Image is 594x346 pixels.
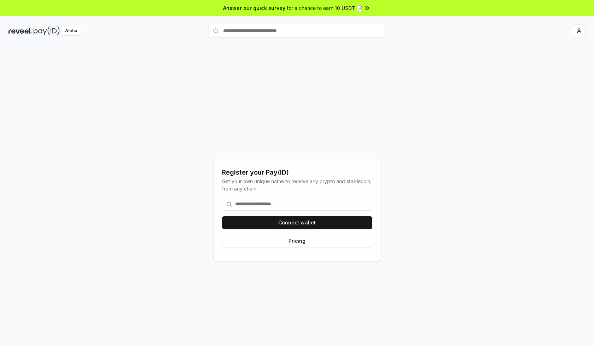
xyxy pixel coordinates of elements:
[222,168,372,177] div: Register your Pay(ID)
[223,4,285,12] span: Answer our quick survey
[222,216,372,229] button: Connect wallet
[287,4,362,12] span: for a chance to earn 10 USDT 📝
[222,177,372,192] div: Get your own unique name to receive any crypto and stablecoin, from any chain
[8,27,32,35] img: reveel_dark
[222,235,372,247] button: Pricing
[61,27,81,35] div: Alpha
[34,27,60,35] img: pay_id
